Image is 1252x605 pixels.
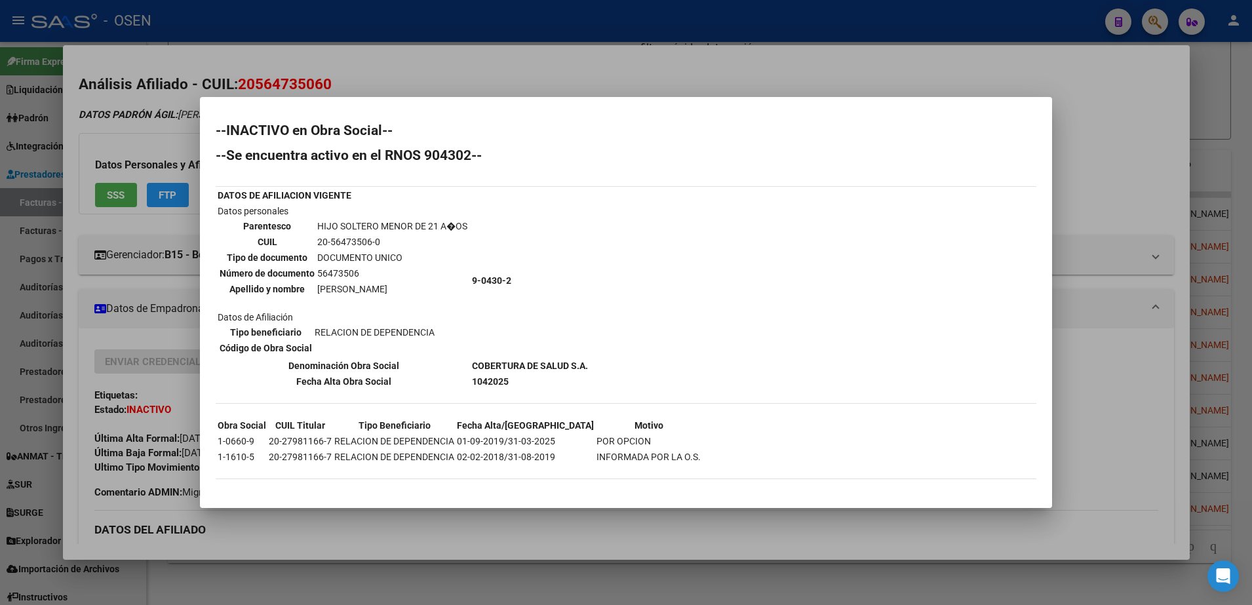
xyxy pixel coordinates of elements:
[217,418,267,433] th: Obra Social
[216,149,1036,162] h2: --Se encuentra activo en el RNOS 904302--
[472,361,588,371] b: COBERTURA DE SALUD S.A.
[268,434,332,448] td: 20-27981166-7
[472,376,509,387] b: 1042025
[219,282,315,296] th: Apellido y nombre
[217,374,470,389] th: Fecha Alta Obra Social
[317,282,468,296] td: [PERSON_NAME]
[219,219,315,233] th: Parentesco
[219,250,315,265] th: Tipo de documento
[596,450,701,464] td: INFORMADA POR LA O.S.
[596,418,701,433] th: Motivo
[268,450,332,464] td: 20-27981166-7
[217,434,267,448] td: 1-0660-9
[334,418,455,433] th: Tipo Beneficiario
[334,434,455,448] td: RELACION DE DEPENDENCIA
[334,450,455,464] td: RELACION DE DEPENDENCIA
[217,204,470,357] td: Datos personales Datos de Afiliación
[217,359,470,373] th: Denominación Obra Social
[456,418,595,433] th: Fecha Alta/[GEOGRAPHIC_DATA]
[317,219,468,233] td: HIJO SOLTERO MENOR DE 21 A�OS
[219,266,315,281] th: Número de documento
[456,450,595,464] td: 02-02-2018/31-08-2019
[314,325,435,340] td: RELACION DE DEPENDENCIA
[596,434,701,448] td: POR OPCION
[217,450,267,464] td: 1-1610-5
[317,235,468,249] td: 20-56473506-0
[216,124,1036,137] h2: --INACTIVO en Obra Social--
[219,325,313,340] th: Tipo beneficiario
[456,434,595,448] td: 01-09-2019/31-03-2025
[1207,560,1239,592] div: Open Intercom Messenger
[219,235,315,249] th: CUIL
[268,418,332,433] th: CUIL Titular
[219,341,313,355] th: Código de Obra Social
[218,190,351,201] b: DATOS DE AFILIACION VIGENTE
[317,266,468,281] td: 56473506
[317,250,468,265] td: DOCUMENTO UNICO
[472,275,511,286] b: 9-0430-2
